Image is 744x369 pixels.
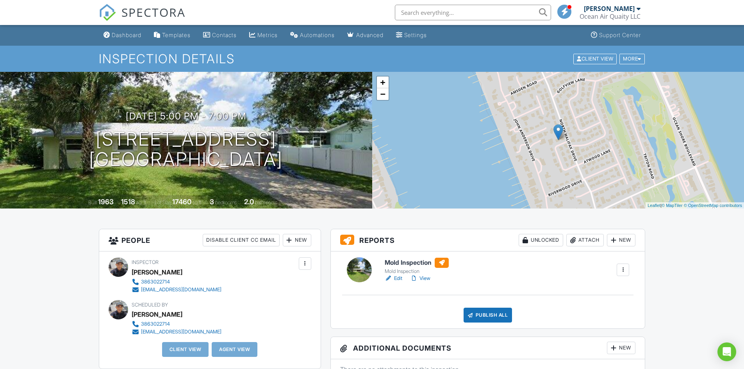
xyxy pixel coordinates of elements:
[255,200,277,205] span: bathrooms
[580,12,641,20] div: Ocean Air Quaity LLC
[519,234,563,246] div: Unlocked
[244,198,254,206] div: 2.0
[132,286,221,294] a: [EMAIL_ADDRESS][DOMAIN_NAME]
[215,200,237,205] span: bedrooms
[212,32,237,38] div: Contacts
[584,5,635,12] div: [PERSON_NAME]
[588,28,644,43] a: Support Center
[132,259,159,265] span: Inspector
[395,5,551,20] input: Search everything...
[132,278,221,286] a: 3863022714
[619,53,645,64] div: More
[155,200,171,205] span: Lot Size
[377,88,389,100] a: Zoom out
[717,342,736,361] div: Open Intercom Messenger
[99,52,646,66] h1: Inspection Details
[607,234,635,246] div: New
[331,337,645,359] h3: Additional Documents
[132,320,221,328] a: 3863022714
[112,32,141,38] div: Dashboard
[599,32,641,38] div: Support Center
[99,229,321,251] h3: People
[132,308,182,320] div: [PERSON_NAME]
[121,4,186,20] span: SPECTORA
[300,32,335,38] div: Automations
[464,308,512,323] div: Publish All
[385,275,402,282] a: Edit
[88,200,97,205] span: Built
[141,287,221,293] div: [EMAIL_ADDRESS][DOMAIN_NAME]
[385,268,449,275] div: Mold Inspection
[100,28,145,43] a: Dashboard
[404,32,427,38] div: Settings
[98,198,114,206] div: 1963
[193,200,202,205] span: sq.ft.
[648,203,660,208] a: Leaflet
[573,55,619,61] a: Client View
[410,275,430,282] a: View
[684,203,742,208] a: © OpenStreetMap contributors
[356,32,384,38] div: Advanced
[283,234,311,246] div: New
[99,4,116,21] img: The Best Home Inspection Software - Spectora
[136,200,147,205] span: sq. ft.
[573,53,617,64] div: Client View
[132,302,168,308] span: Scheduled By
[377,77,389,88] a: Zoom in
[121,198,135,206] div: 1518
[132,328,221,336] a: [EMAIL_ADDRESS][DOMAIN_NAME]
[200,28,240,43] a: Contacts
[646,202,744,209] div: |
[331,229,645,251] h3: Reports
[662,203,683,208] a: © MapTiler
[607,342,635,354] div: New
[385,258,449,275] a: Mold Inspection Mold Inspection
[246,28,281,43] a: Metrics
[99,11,186,27] a: SPECTORA
[141,329,221,335] div: [EMAIL_ADDRESS][DOMAIN_NAME]
[141,321,170,327] div: 3863022714
[385,258,449,268] h6: Mold Inspection
[141,279,170,285] div: 3863022714
[257,32,278,38] div: Metrics
[210,198,214,206] div: 3
[203,234,280,246] div: Disable Client CC Email
[287,28,338,43] a: Automations (Basic)
[393,28,430,43] a: Settings
[132,266,182,278] div: [PERSON_NAME]
[172,198,191,206] div: 17460
[344,28,387,43] a: Advanced
[89,129,283,170] h1: [STREET_ADDRESS] [GEOGRAPHIC_DATA]
[151,28,194,43] a: Templates
[126,111,246,121] h3: [DATE] 5:00 pm - 7:00 pm
[162,32,191,38] div: Templates
[566,234,604,246] div: Attach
